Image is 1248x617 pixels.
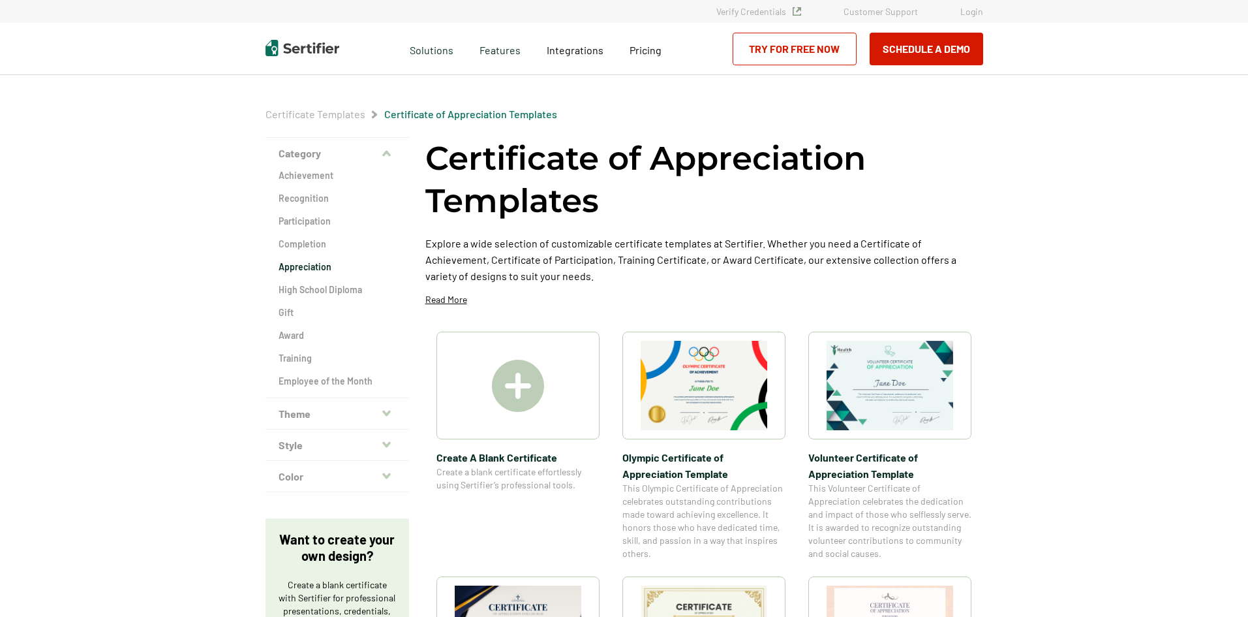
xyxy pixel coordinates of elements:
a: High School Diploma [279,283,396,296]
a: Completion [279,238,396,251]
span: Certificate Templates [266,108,365,121]
p: Explore a wide selection of customizable certificate templates at Sertifier. Whether you need a C... [425,235,983,284]
img: Verified [793,7,801,16]
a: Achievement [279,169,396,182]
span: Integrations [547,44,603,56]
p: Read More [425,293,467,306]
a: Login [960,6,983,17]
button: Color [266,461,409,492]
a: Participation [279,215,396,228]
a: Pricing [630,40,662,57]
a: Recognition [279,192,396,205]
a: Award [279,329,396,342]
span: Pricing [630,44,662,56]
a: Employee of the Month [279,375,396,388]
p: Want to create your own design? [279,531,396,564]
img: Create A Blank Certificate [492,360,544,412]
button: Theme [266,398,409,430]
a: Training [279,352,396,365]
a: Integrations [547,40,603,57]
span: This Volunteer Certificate of Appreciation celebrates the dedication and impact of those who self... [808,482,971,560]
a: Try for Free Now [733,33,857,65]
span: Solutions [410,40,453,57]
button: Style [266,430,409,461]
a: Certificate of Appreciation Templates [384,108,557,120]
a: Appreciation [279,261,396,274]
div: Breadcrumb [266,108,557,121]
button: Category [266,138,409,169]
a: Customer Support [844,6,918,17]
span: Create A Blank Certificate [436,449,600,466]
span: Create a blank certificate effortlessly using Sertifier’s professional tools. [436,466,600,492]
img: Volunteer Certificate of Appreciation Template [827,341,953,430]
a: Olympic Certificate of Appreciation​ TemplateOlympic Certificate of Appreciation​ TemplateThis Ol... [622,332,785,560]
div: Category [266,169,409,398]
span: Certificate of Appreciation Templates [384,108,557,121]
a: Volunteer Certificate of Appreciation TemplateVolunteer Certificate of Appreciation TemplateThis ... [808,332,971,560]
img: Olympic Certificate of Appreciation​ Template [641,341,767,430]
a: Verify Credentials [716,6,801,17]
a: Certificate Templates [266,108,365,120]
span: This Olympic Certificate of Appreciation celebrates outstanding contributions made toward achievi... [622,482,785,560]
span: Volunteer Certificate of Appreciation Template [808,449,971,482]
span: Olympic Certificate of Appreciation​ Template [622,449,785,482]
span: Features [479,40,521,57]
img: Sertifier | Digital Credentialing Platform [266,40,339,56]
a: Gift [279,306,396,319]
h1: Certificate of Appreciation Templates [425,137,983,222]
